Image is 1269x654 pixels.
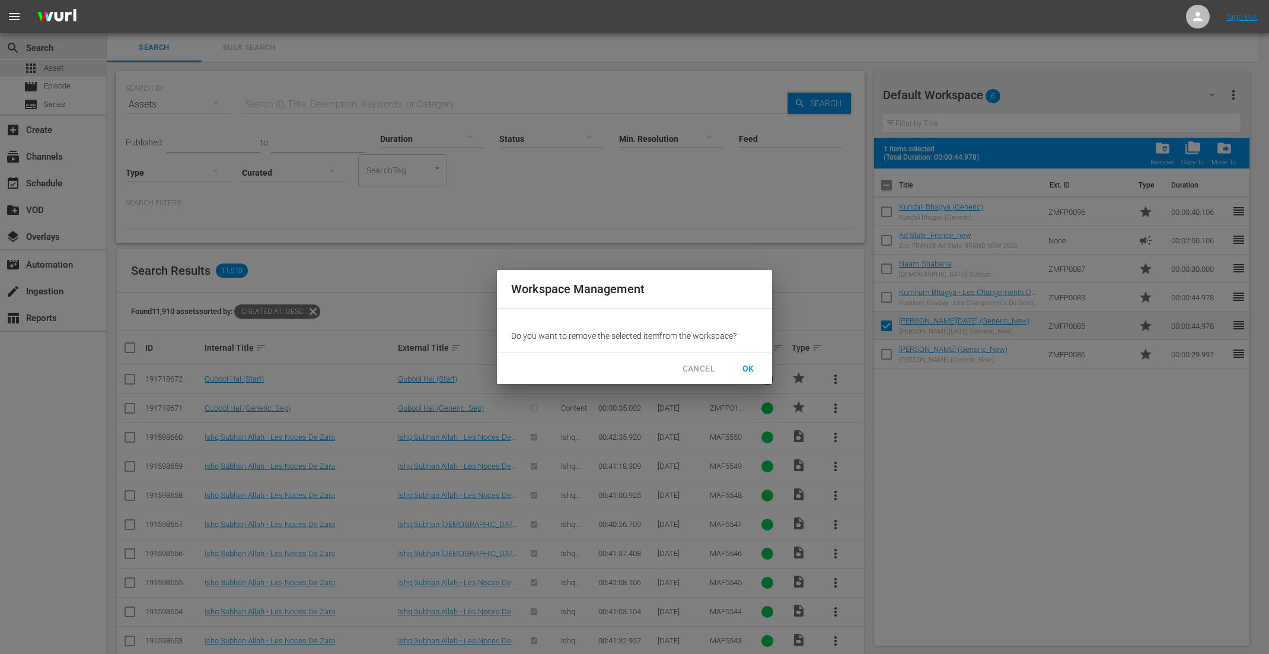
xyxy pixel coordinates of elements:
button: OK [729,358,767,380]
span: OK [739,361,758,376]
span: CANCEL [683,361,715,376]
img: ans4CAIJ8jUAAAAAAAAAAAAAAAAAAAAAAAAgQb4GAAAAAAAAAAAAAAAAAAAAAAAAJMjXAAAAAAAAAAAAAAAAAAAAAAAAgAT5G... [28,3,85,31]
a: Sign Out [1227,12,1258,21]
span: menu [7,9,21,24]
p: Do you want to remove the selected item from the workspace? [511,330,758,342]
button: CANCEL [673,358,725,380]
h2: Workspace Management [511,280,758,299]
